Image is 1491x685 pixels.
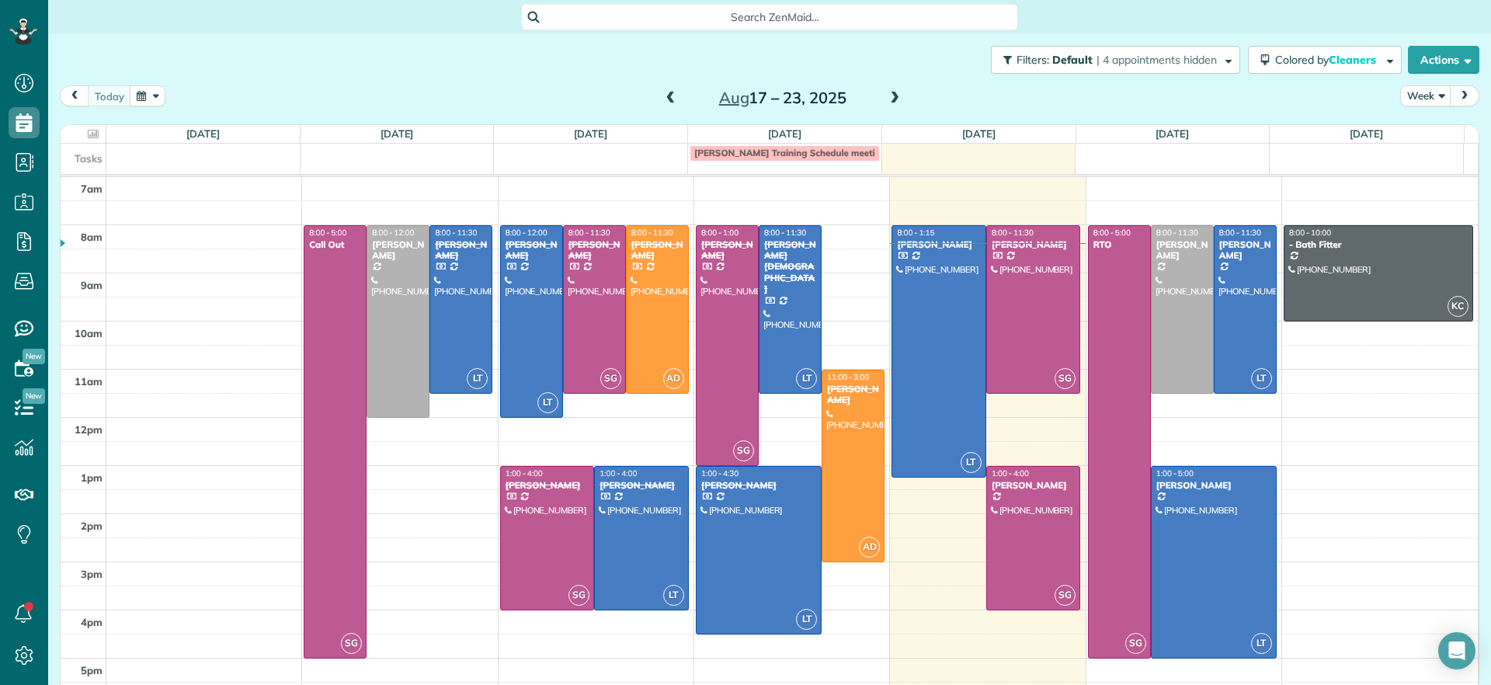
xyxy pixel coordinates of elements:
[600,468,637,478] span: 1:00 - 4:00
[700,480,817,491] div: [PERSON_NAME]
[1052,53,1093,67] span: Default
[701,228,739,238] span: 8:00 - 1:00
[897,228,934,238] span: 8:00 - 1:15
[81,231,103,243] span: 8am
[700,239,754,262] div: [PERSON_NAME]
[1097,53,1217,67] span: | 4 appointments hidden
[1125,633,1146,654] span: SG
[467,368,488,389] span: LT
[506,228,547,238] span: 8:00 - 12:00
[701,468,739,478] span: 1:00 - 4:30
[1288,239,1468,250] div: - Bath Fitter
[568,585,589,606] span: SG
[186,127,220,140] a: [DATE]
[75,375,103,388] span: 11am
[574,127,607,140] a: [DATE]
[1438,632,1475,669] div: Open Intercom Messenger
[962,127,996,140] a: [DATE]
[1218,239,1272,262] div: [PERSON_NAME]
[81,279,103,291] span: 9am
[81,664,103,676] span: 5pm
[81,183,103,195] span: 7am
[341,633,362,654] span: SG
[896,239,982,250] div: [PERSON_NAME]
[961,452,982,473] span: LT
[1093,228,1131,238] span: 8:00 - 5:00
[1156,127,1189,140] a: [DATE]
[631,228,673,238] span: 8:00 - 11:30
[1055,585,1076,606] span: SG
[826,384,880,406] div: [PERSON_NAME]
[434,239,488,262] div: [PERSON_NAME]
[435,228,477,238] span: 8:00 - 11:30
[1248,46,1402,74] button: Colored byCleaners
[81,471,103,484] span: 1pm
[763,239,817,295] div: [PERSON_NAME][DEMOGRAPHIC_DATA]
[1275,53,1382,67] span: Colored by
[764,228,806,238] span: 8:00 - 11:30
[992,228,1034,238] span: 8:00 - 11:30
[23,388,45,404] span: New
[1350,127,1383,140] a: [DATE]
[1055,368,1076,389] span: SG
[88,85,131,106] button: today
[992,468,1029,478] span: 1:00 - 4:00
[600,368,621,389] span: SG
[859,537,880,558] span: AD
[75,327,103,339] span: 10am
[1017,53,1049,67] span: Filters:
[568,239,621,262] div: [PERSON_NAME]
[1329,53,1378,67] span: Cleaners
[719,88,749,107] span: Aug
[81,520,103,532] span: 2pm
[991,480,1076,491] div: [PERSON_NAME]
[75,423,103,436] span: 12pm
[1156,480,1272,491] div: [PERSON_NAME]
[309,228,346,238] span: 8:00 - 5:00
[1219,228,1261,238] span: 8:00 - 11:30
[1156,228,1198,238] span: 8:00 - 11:30
[686,89,880,106] h2: 17 – 23, 2025
[1251,633,1272,654] span: LT
[506,468,543,478] span: 1:00 - 4:00
[796,368,817,389] span: LT
[1156,468,1194,478] span: 1:00 - 5:00
[505,480,590,491] div: [PERSON_NAME]
[631,239,684,262] div: [PERSON_NAME]
[599,480,684,491] div: [PERSON_NAME]
[372,228,414,238] span: 8:00 - 12:00
[60,85,89,106] button: prev
[1408,46,1479,74] button: Actions
[308,239,362,250] div: Call Out
[694,147,890,158] span: [PERSON_NAME] Training Schedule meeting?
[1400,85,1451,106] button: Week
[537,392,558,413] span: LT
[768,127,801,140] a: [DATE]
[733,440,754,461] span: SG
[991,46,1240,74] button: Filters: Default | 4 appointments hidden
[1093,239,1146,250] div: RTO
[81,616,103,628] span: 4pm
[371,239,425,262] div: [PERSON_NAME]
[663,368,684,389] span: AD
[796,609,817,630] span: LT
[991,239,1076,250] div: [PERSON_NAME]
[663,585,684,606] span: LT
[1156,239,1209,262] div: [PERSON_NAME]
[983,46,1240,74] a: Filters: Default | 4 appointments hidden
[568,228,610,238] span: 8:00 - 11:30
[381,127,414,140] a: [DATE]
[81,568,103,580] span: 3pm
[1450,85,1479,106] button: next
[827,372,869,382] span: 11:00 - 3:00
[505,239,558,262] div: [PERSON_NAME]
[1448,296,1468,317] span: KC
[1251,368,1272,389] span: LT
[23,349,45,364] span: New
[1289,228,1331,238] span: 8:00 - 10:00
